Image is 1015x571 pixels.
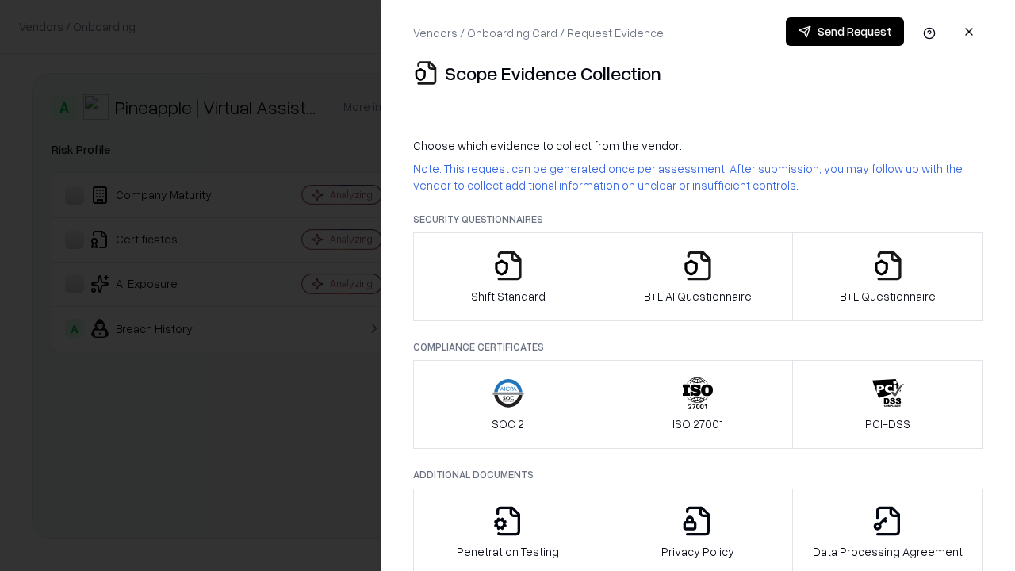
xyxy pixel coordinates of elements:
button: ISO 27001 [603,360,794,449]
p: B+L AI Questionnaire [644,288,752,305]
button: PCI-DSS [792,360,983,449]
button: B+L AI Questionnaire [603,232,794,321]
p: Privacy Policy [661,543,734,560]
button: SOC 2 [413,360,603,449]
p: ISO 27001 [672,416,723,432]
p: SOC 2 [492,416,524,432]
p: Choose which evidence to collect from the vendor: [413,137,983,154]
button: B+L Questionnaire [792,232,983,321]
p: Penetration Testing [457,543,559,560]
p: Note: This request can be generated once per assessment. After submission, you may follow up with... [413,160,983,194]
p: Additional Documents [413,468,983,481]
p: Vendors / Onboarding Card / Request Evidence [413,25,664,41]
p: Data Processing Agreement [813,543,963,560]
p: Scope Evidence Collection [445,60,661,86]
p: Security Questionnaires [413,213,983,226]
button: Shift Standard [413,232,603,321]
p: PCI-DSS [865,416,910,432]
p: Shift Standard [471,288,546,305]
p: Compliance Certificates [413,340,983,354]
p: B+L Questionnaire [840,288,936,305]
button: Send Request [786,17,904,46]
